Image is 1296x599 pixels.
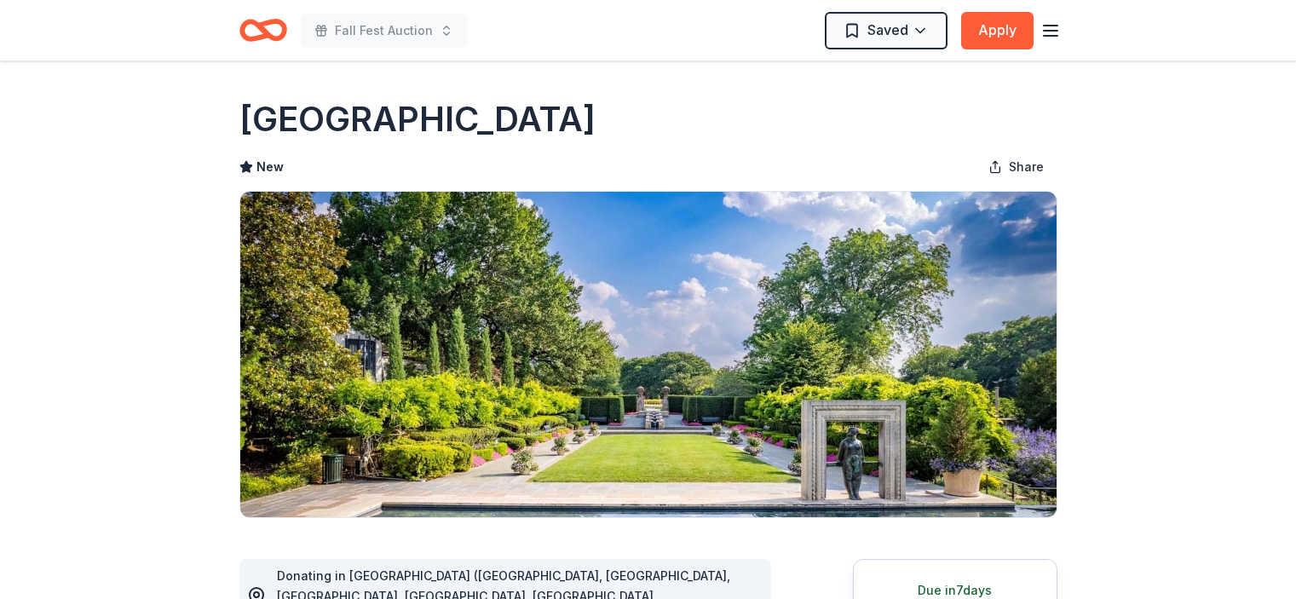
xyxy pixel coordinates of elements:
button: Saved [825,12,948,49]
button: Fall Fest Auction [301,14,467,48]
h1: [GEOGRAPHIC_DATA] [239,95,596,143]
a: Home [239,10,287,50]
span: Share [1009,157,1044,177]
img: Image for Dallas Arboretum and Botanical Garden [240,192,1057,517]
span: Fall Fest Auction [335,20,433,41]
span: New [256,157,284,177]
button: Apply [961,12,1034,49]
span: Saved [867,19,908,41]
button: Share [975,150,1057,184]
